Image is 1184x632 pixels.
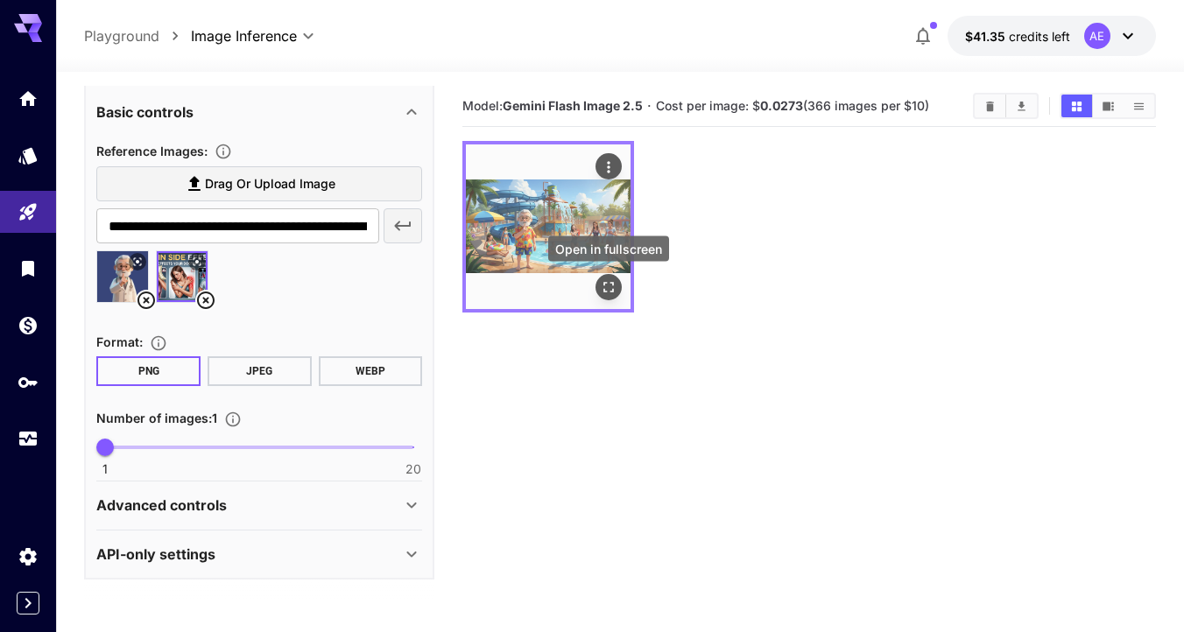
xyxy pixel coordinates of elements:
[548,236,669,262] div: Open in fullscreen
[96,411,217,425] span: Number of images : 1
[96,356,201,386] button: PNG
[1084,23,1110,49] div: AE
[96,144,208,158] span: Reference Images :
[1061,95,1092,117] button: Show images in grid view
[84,25,191,46] nav: breadcrumb
[18,428,39,450] div: Usage
[18,88,39,109] div: Home
[973,93,1039,119] div: Clear ImagesDownload All
[18,545,39,567] div: Settings
[948,16,1156,56] button: $41.34627AE
[96,166,422,202] label: Drag or upload image
[208,143,239,160] button: Upload a reference image to guide the result. This is needed for Image-to-Image or Inpainting. Su...
[208,356,312,386] button: JPEG
[96,91,422,133] div: Basic controls
[96,334,143,349] span: Format :
[96,102,194,123] p: Basic controls
[760,98,803,113] b: 0.0273
[1009,29,1070,44] span: credits left
[1060,93,1156,119] div: Show images in grid viewShow images in video viewShow images in list view
[596,153,622,179] div: Actions
[647,95,652,116] p: ·
[84,25,159,46] a: Playground
[96,533,422,575] div: API-only settings
[656,98,929,113] span: Cost per image: $ (366 images per $10)
[18,257,39,279] div: Library
[96,544,215,565] p: API-only settings
[965,29,1009,44] span: $41.35
[205,173,335,195] span: Drag or upload image
[1124,95,1154,117] button: Show images in list view
[466,144,631,309] img: 2Q==
[18,201,39,223] div: Playground
[965,27,1070,46] div: $41.34627
[319,356,423,386] button: WEBP
[975,95,1005,117] button: Clear Images
[1006,95,1037,117] button: Download All
[217,411,249,428] button: Specify how many images to generate in a single request. Each image generation will be charged se...
[143,334,174,352] button: Choose the file format for the output image.
[96,495,227,516] p: Advanced controls
[96,484,422,526] div: Advanced controls
[462,98,643,113] span: Model:
[191,25,297,46] span: Image Inference
[596,274,622,300] div: Open in fullscreen
[405,460,421,478] span: 20
[18,314,39,336] div: Wallet
[17,592,39,614] button: Expand sidebar
[1093,95,1124,117] button: Show images in video view
[503,98,643,113] b: Gemini Flash Image 2.5
[18,371,39,393] div: API Keys
[102,460,108,478] span: 1
[18,144,39,166] div: Models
